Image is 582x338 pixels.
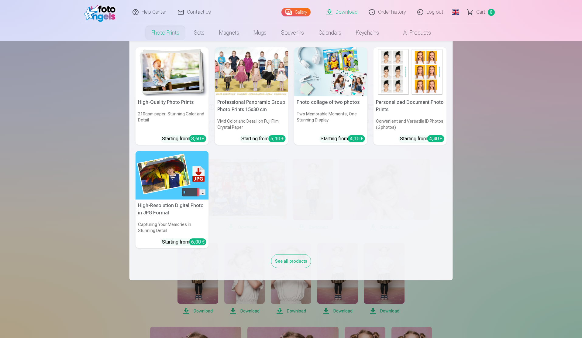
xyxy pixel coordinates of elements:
a: All products [386,24,438,41]
h5: Professional Panoramic Group Photo Prints 15x30 cm [215,96,288,116]
img: High-Quality Photo Prints [136,47,209,96]
div: 6,00 € [189,238,206,245]
div: See all products [271,254,311,268]
div: 5,10 € [269,135,286,142]
div: 4,10 € [348,135,365,142]
h6: Capturing Your Memories in Stunning Detail [136,219,209,236]
h5: Personalized Document Photo Prints [374,96,447,116]
img: Photo collage of two photos [294,47,367,96]
a: Mugs [246,24,274,41]
a: Sets [187,24,212,41]
img: Personalized Document Photo Prints [374,47,447,96]
h5: Photo collage of two photos [294,96,367,108]
div: 3,60 € [189,135,206,142]
a: High-Resolution Digital Photo in JPG FormatHigh-Resolution Digital Photo in JPG FormatCapturing Y... [136,151,209,248]
a: Keychains [349,24,386,41]
img: High-Resolution Digital Photo in JPG Format [136,151,209,200]
a: Professional Panoramic Group Photo Prints 15x30 cmVivid Color and Detail on Fuji Film Crystal Pap... [215,47,288,145]
a: See all products [271,258,311,264]
h6: Two Memorable Moments, One Stunning Display [294,108,367,133]
div: Starting from [162,135,206,142]
h6: Convenient and Versatile ID Photos (6 photos) [374,116,447,133]
img: /fa5 [84,2,119,22]
a: Calendars [311,24,349,41]
span: Сart [476,9,485,16]
a: Souvenirs [274,24,311,41]
span: 0 [488,9,495,16]
a: Magnets [212,24,246,41]
h5: High-Resolution Digital Photo in JPG Format [136,200,209,219]
a: Photo collage of two photosPhoto collage of two photosTwo Memorable Moments, One Stunning Display... [294,47,367,145]
h5: High-Quality Photo Prints [136,96,209,108]
div: Starting from [241,135,286,142]
h6: Vivid Color and Detail on Fuji Film Crystal Paper [215,116,288,133]
a: Photo prints [144,24,187,41]
a: Gallery [281,8,311,16]
div: Starting from [400,135,444,142]
div: Starting from [321,135,365,142]
h6: 210gsm paper, Stunning Color and Detail [136,108,209,133]
a: High-Quality Photo PrintsHigh-Quality Photo Prints210gsm paper, Stunning Color and DetailStarting... [136,47,209,145]
a: Personalized Document Photo PrintsPersonalized Document Photo PrintsConvenient and Versatile ID P... [374,47,447,145]
div: 4,40 € [427,135,444,142]
div: Starting from [162,238,206,246]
